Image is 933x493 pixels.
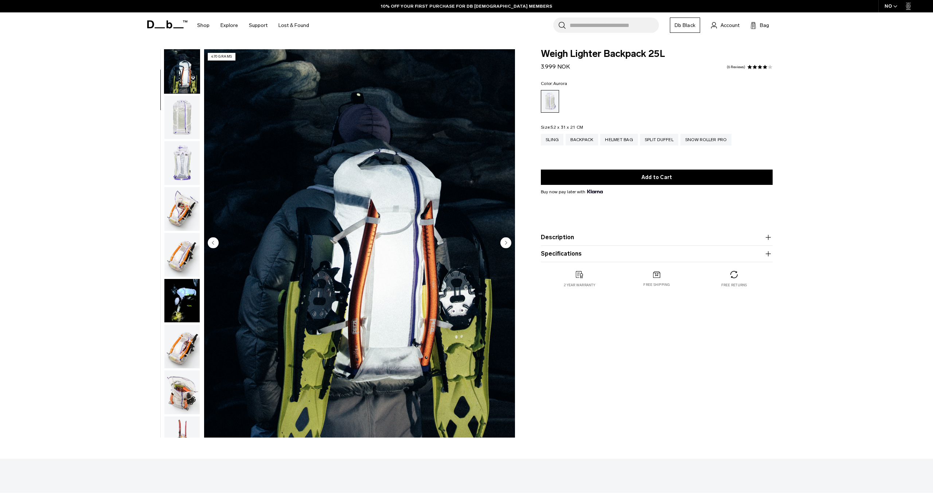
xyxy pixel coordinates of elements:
[278,12,309,38] a: Lost & Found
[711,21,739,30] a: Account
[564,283,595,288] p: 2 year warranty
[220,12,238,38] a: Explore
[541,233,773,242] button: Description
[164,95,200,140] button: Weigh_Lighter_Backpack_25L_2.png
[727,65,745,69] a: 6 reviews
[164,50,200,93] img: Weigh_Lighter_Backpack_25L_Lifestyle_new.png
[680,134,731,145] a: Snow Roller Pro
[541,249,773,258] button: Specifications
[760,22,769,29] span: Bag
[164,279,200,323] img: Weigh Lighter Backpack 25L Aurora
[541,134,563,145] a: Sling
[600,134,638,145] a: Helmet Bag
[164,233,200,277] img: Weigh_Lighter_Backpack_25L_5.png
[164,416,200,460] img: Weigh_Lighter_Backpack_25L_8.png
[208,53,235,61] p: 470 grams
[643,282,670,287] p: Free shipping
[541,189,603,195] span: Buy now pay later with
[587,190,603,193] img: {"height" => 20, "alt" => "Klarna"}
[500,237,511,249] button: Next slide
[541,125,583,129] legend: Size:
[249,12,268,38] a: Support
[566,134,598,145] a: Backpack
[164,96,200,139] img: Weigh_Lighter_Backpack_25L_2.png
[541,170,773,185] button: Add to Cart
[164,233,200,277] button: Weigh_Lighter_Backpack_25L_5.png
[721,283,747,288] p: Free returns
[204,49,515,438] li: 2 / 18
[541,63,570,70] span: 3.999 NOK
[541,49,773,59] span: Weigh Lighter Backpack 25L
[192,12,315,38] nav: Main Navigation
[197,12,210,38] a: Shop
[640,134,678,145] a: Split Duffel
[721,22,739,29] span: Account
[164,325,200,368] img: Weigh_Lighter_Backpack_25L_6.png
[164,49,200,94] button: Weigh_Lighter_Backpack_25L_Lifestyle_new.png
[204,49,515,438] img: Weigh_Lighter_Backpack_25L_Lifestyle_new.png
[541,81,567,86] legend: Color:
[164,187,200,231] img: Weigh_Lighter_Backpack_25L_4.png
[164,279,200,323] button: Weigh Lighter Backpack 25L Aurora
[553,81,567,86] span: Aurora
[164,141,200,185] img: Weigh_Lighter_Backpack_25L_3.png
[541,90,559,113] a: Aurora
[381,3,552,9] a: 10% OFF YOUR FIRST PURCHASE FOR DB [DEMOGRAPHIC_DATA] MEMBERS
[551,125,583,130] span: 52 x 31 x 21 CM
[164,370,200,414] img: Weigh_Lighter_Backpack_25L_7.png
[208,237,219,249] button: Previous slide
[670,18,700,33] a: Db Black
[750,21,769,30] button: Bag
